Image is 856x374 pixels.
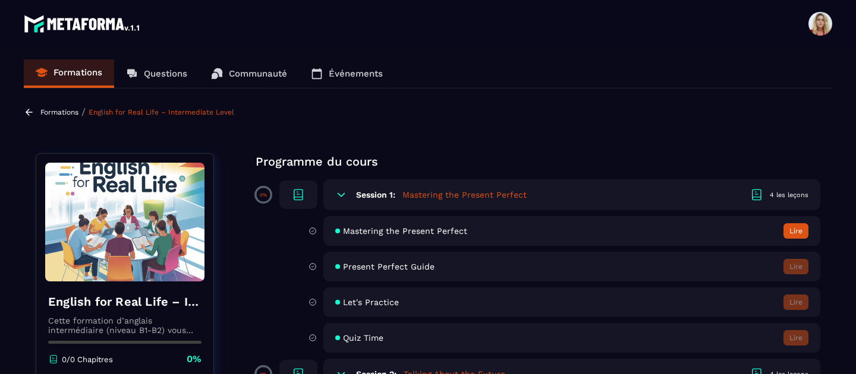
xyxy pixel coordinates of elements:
p: 0/0 Chapitres [62,355,113,364]
span: Let's Practice [343,297,399,307]
img: banner [45,163,204,281]
h4: English for Real Life – Intermediate Level [48,293,202,310]
a: Événements [299,59,395,88]
span: Present Perfect Guide [343,262,435,271]
p: Communauté [229,68,287,79]
span: Quiz Time [343,333,383,343]
span: Mastering the Present Perfect [343,226,467,236]
p: 0% [187,353,202,366]
button: Lire [783,330,808,346]
a: English for Real Life – Intermediate Level [89,108,234,116]
a: Formations [40,108,78,116]
p: Cette formation d’anglais intermédiaire (niveau B1-B2) vous aidera à renforcer votre grammaire, e... [48,316,202,335]
a: Questions [114,59,199,88]
img: logo [24,12,141,36]
h6: Session 1: [356,190,395,199]
h5: Mastering the Present Perfect [402,189,527,201]
p: Formations [53,67,102,78]
p: 0% [260,192,267,198]
p: Questions [144,68,187,79]
a: Formations [24,59,114,88]
button: Lire [783,223,808,239]
p: Programme du cours [256,153,820,170]
p: Événements [329,68,383,79]
span: / [81,106,86,118]
div: 4 les leçons [770,191,808,199]
button: Lire [783,259,808,274]
button: Lire [783,294,808,310]
a: Communauté [199,59,299,88]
